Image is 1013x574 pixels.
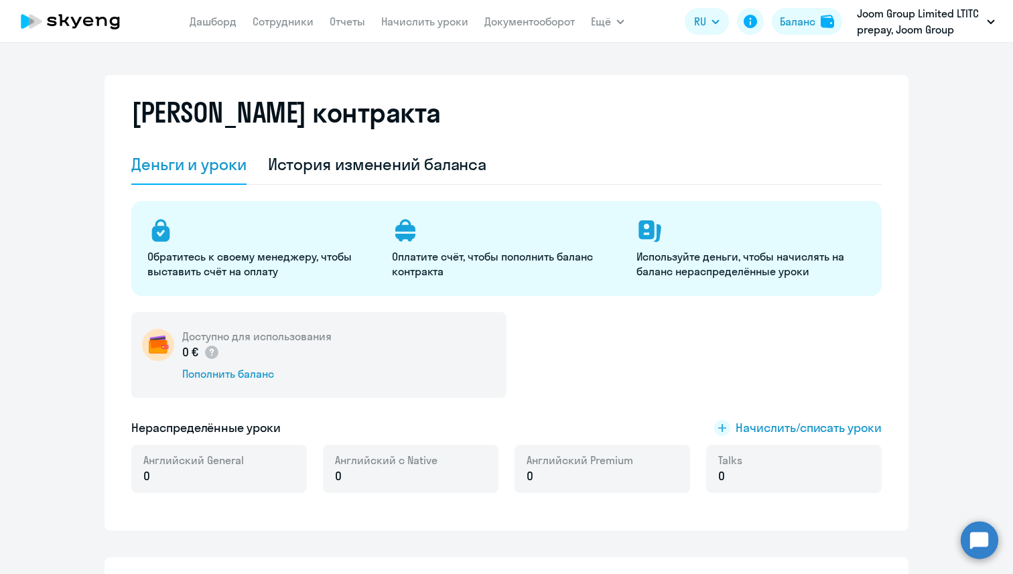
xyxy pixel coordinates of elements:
[527,453,633,468] span: Английский Premium
[147,249,376,279] p: Обратитесь к своему менеджеру, чтобы выставить счёт на оплату
[268,153,487,175] div: История изменений баланса
[131,419,281,437] h5: Нераспределённые уроки
[392,249,620,279] p: Оплатите счёт, чтобы пополнить баланс контракта
[182,366,332,381] div: Пополнить баланс
[591,13,611,29] span: Ещё
[857,5,982,38] p: Joom Group Limited LTITC prepay, Joom Group Limited
[131,153,247,175] div: Деньги и уроки
[182,329,332,344] h5: Доступно для использования
[591,8,624,35] button: Ещё
[335,453,437,468] span: Английский с Native
[143,468,150,485] span: 0
[330,15,365,28] a: Отчеты
[131,96,441,129] h2: [PERSON_NAME] контракта
[718,468,725,485] span: 0
[780,13,815,29] div: Баланс
[718,453,742,468] span: Talks
[484,15,575,28] a: Документооборот
[190,15,237,28] a: Дашборд
[821,15,834,28] img: balance
[527,468,533,485] span: 0
[335,468,342,485] span: 0
[636,249,865,279] p: Используйте деньги, чтобы начислять на баланс нераспределённые уроки
[736,419,882,437] span: Начислить/списать уроки
[142,329,174,361] img: wallet-circle.png
[182,344,220,361] p: 0 €
[381,15,468,28] a: Начислить уроки
[143,453,244,468] span: Английский General
[694,13,706,29] span: RU
[850,5,1002,38] button: Joom Group Limited LTITC prepay, Joom Group Limited
[253,15,314,28] a: Сотрудники
[685,8,729,35] button: RU
[772,8,842,35] button: Балансbalance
